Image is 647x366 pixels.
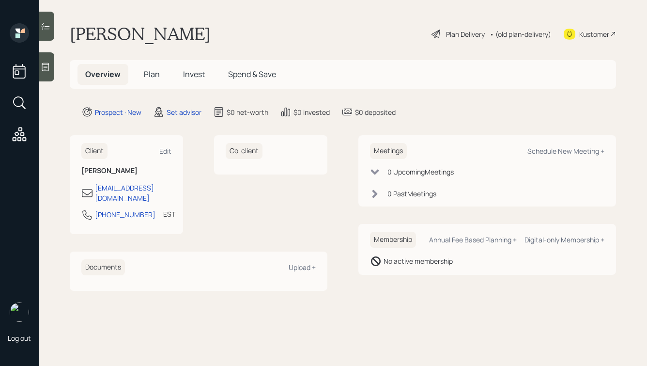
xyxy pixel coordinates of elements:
h6: Co-client [226,143,262,159]
div: $0 net-worth [227,107,268,117]
h6: [PERSON_NAME] [81,167,171,175]
h6: Meetings [370,143,407,159]
span: Overview [85,69,121,80]
div: $0 invested [293,107,330,117]
div: Set advisor [167,107,201,117]
div: EST [163,209,175,219]
div: 0 Upcoming Meeting s [387,167,454,177]
div: Annual Fee Based Planning + [429,235,517,244]
div: $0 deposited [355,107,396,117]
span: Plan [144,69,160,80]
div: 0 Past Meeting s [387,189,436,199]
div: Prospect · New [95,107,141,117]
div: Digital-only Membership + [524,235,604,244]
h6: Documents [81,259,125,275]
h6: Membership [370,232,416,248]
h6: Client [81,143,108,159]
div: Edit [159,146,171,156]
span: Invest [183,69,205,80]
div: Upload + [289,263,316,272]
img: hunter_neumayer.jpg [10,302,29,322]
div: • (old plan-delivery) [490,29,551,39]
div: Kustomer [579,29,609,39]
div: Log out [8,334,31,343]
div: Schedule New Meeting + [527,146,604,156]
span: Spend & Save [228,69,276,80]
div: No active membership [384,256,453,266]
div: [PHONE_NUMBER] [95,209,155,220]
div: [EMAIL_ADDRESS][DOMAIN_NAME] [95,183,171,203]
div: Plan Delivery [446,29,485,39]
h1: [PERSON_NAME] [70,23,211,45]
